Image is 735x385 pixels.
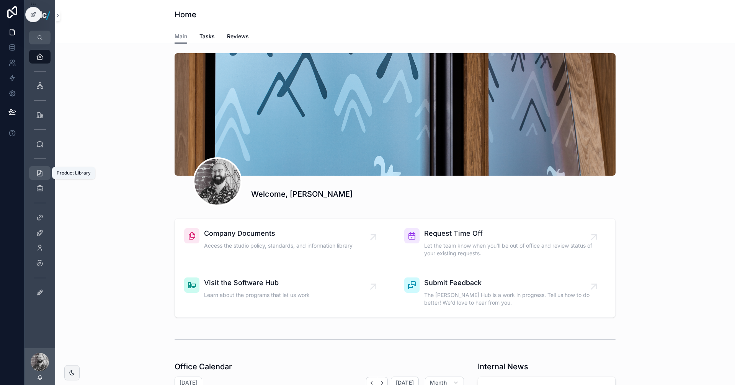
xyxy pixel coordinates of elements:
span: Reviews [227,33,249,40]
h1: Home [175,9,196,20]
a: Tasks [199,29,215,45]
span: Request Time Off [424,228,594,239]
span: Company Documents [204,228,353,239]
a: Company DocumentsAccess the studio policy, standards, and information library [175,219,395,268]
span: The [PERSON_NAME] Hub is a work in progress. Tell us how to do better! We'd love to hear from you. [424,291,594,307]
a: Reviews [227,29,249,45]
a: Submit FeedbackThe [PERSON_NAME] Hub is a work in progress. Tell us how to do better! We'd love t... [395,268,615,317]
span: Tasks [199,33,215,40]
span: Visit the Software Hub [204,277,310,288]
div: Product Library [57,170,91,176]
a: Main [175,29,187,44]
a: Visit the Software HubLearn about the programs that let us work [175,268,395,317]
span: Submit Feedback [424,277,594,288]
span: Access the studio policy, standards, and information library [204,242,353,250]
span: Let the team know when you'll be out of office and review status of your existing requests. [424,242,594,257]
h1: Welcome, [PERSON_NAME] [251,189,353,199]
span: Main [175,33,187,40]
span: Learn about the programs that let us work [204,291,310,299]
h1: Office Calendar [175,361,232,372]
div: scrollable content [24,44,55,309]
h1: Internal News [478,361,528,372]
a: Request Time OffLet the team know when you'll be out of office and review status of your existing... [395,219,615,268]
